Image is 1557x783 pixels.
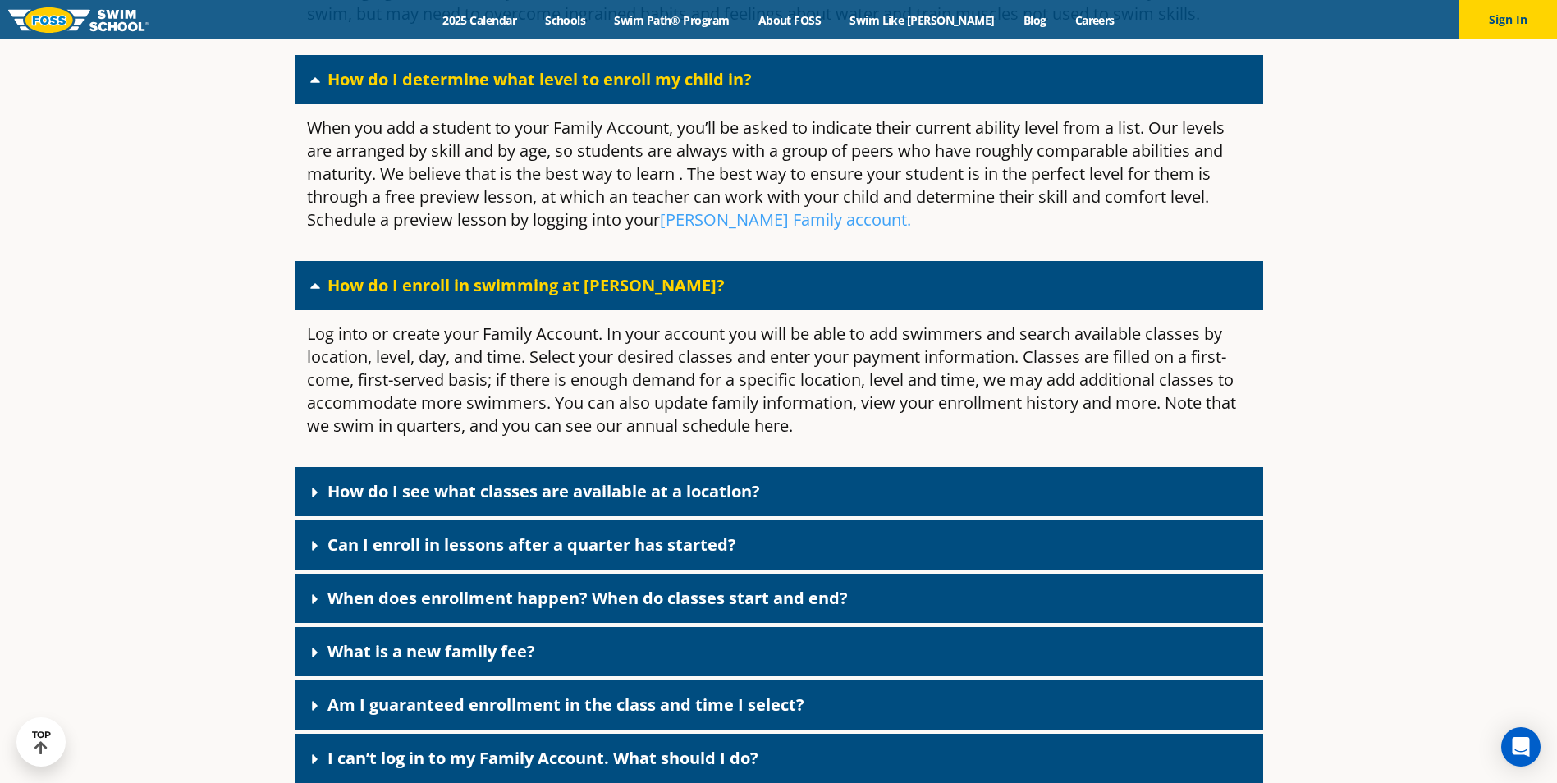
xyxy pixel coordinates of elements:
a: What is a new family fee? [327,640,535,662]
a: How do I determine what level to enroll my child in? [327,68,752,90]
div: How do I determine what level to enroll my child in? [295,55,1263,104]
a: Swim Path® Program [600,12,744,28]
div: How do I enroll in swimming at [PERSON_NAME]? [295,310,1263,463]
a: Blog [1009,12,1060,28]
div: Open Intercom Messenger [1501,727,1541,767]
a: [PERSON_NAME] Family account. [660,208,911,231]
a: Swim Like [PERSON_NAME] [836,12,1010,28]
a: About FOSS [744,12,836,28]
p: When you add a student to your Family Account, you’ll be asked to indicate their current ability ... [307,117,1251,231]
a: 2025 Calendar [428,12,531,28]
div: TOP [32,730,51,755]
a: How do I enroll in swimming at [PERSON_NAME]? [327,274,725,296]
div: I can’t log in to my Family Account. What should I do? [295,734,1263,783]
div: How do I enroll in swimming at [PERSON_NAME]? [295,261,1263,310]
div: When does enrollment happen? When do classes start and end? [295,574,1263,623]
div: How do I determine what level to enroll my child in? [295,104,1263,257]
img: FOSS Swim School Logo [8,7,149,33]
a: I can’t log in to my Family Account. What should I do? [327,747,758,769]
a: Am I guaranteed enrollment in the class and time I select? [327,694,804,716]
div: Am I guaranteed enrollment in the class and time I select? [295,680,1263,730]
p: Log into or create your Family Account. In your account you will be able to add swimmers and sear... [307,323,1251,437]
a: How do I see what classes are available at a location? [327,480,760,502]
a: Careers [1060,12,1129,28]
div: How do I see what classes are available at a location? [295,467,1263,516]
a: Schools [531,12,600,28]
a: Can I enroll in lessons after a quarter has started? [327,533,736,556]
div: What is a new family fee? [295,627,1263,676]
a: When does enrollment happen? When do classes start and end? [327,587,848,609]
div: Can I enroll in lessons after a quarter has started? [295,520,1263,570]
